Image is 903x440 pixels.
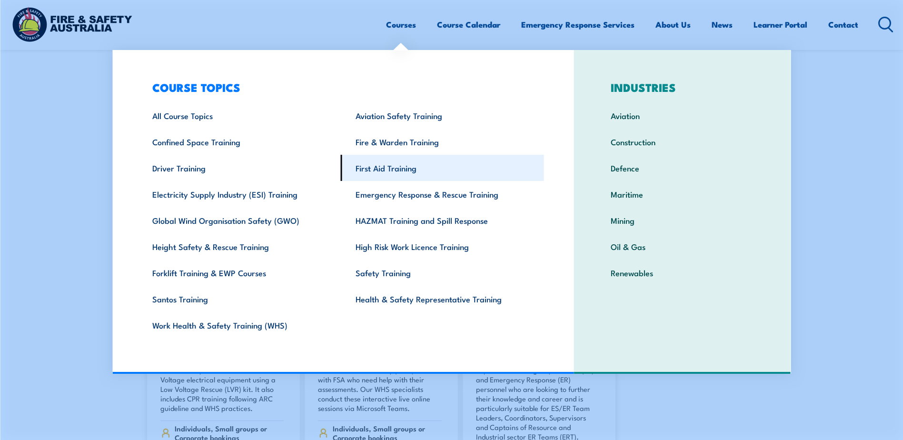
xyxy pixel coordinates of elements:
a: Learner Portal [754,12,807,37]
a: Contact [828,12,858,37]
a: Emergency Response Services [521,12,635,37]
a: Oil & Gas [596,233,769,260]
a: Defence [596,155,769,181]
a: Safety Training [341,260,544,286]
a: News [712,12,733,37]
a: Courses [386,12,416,37]
a: Fire & Warden Training [341,129,544,155]
a: High Risk Work Licence Training [341,233,544,260]
a: HAZMAT Training and Spill Response [341,207,544,233]
a: Construction [596,129,769,155]
p: These Q&A sessions are for students enrolled in the BSB41419 Certificate IV in Work Health & Safe... [318,346,442,413]
a: About Us [655,12,691,37]
a: Electricity Supply Industry (ESI) Training [138,181,341,207]
a: Renewables [596,260,769,286]
a: Aviation Safety Training [341,102,544,129]
a: Forklift Training & EWP Courses [138,260,341,286]
a: Health & Safety Representative Training [341,286,544,312]
p: This training course teaches participants how to rescue an unconscious person from live Low Volta... [160,346,284,413]
a: Santos Training [138,286,341,312]
a: Global Wind Organisation Safety (GWO) [138,207,341,233]
a: First Aid Training [341,155,544,181]
a: Course Calendar [437,12,500,37]
h3: COURSE TOPICS [138,80,544,94]
a: Work Health & Safety Training (WHS) [138,312,341,338]
a: Aviation [596,102,769,129]
a: Confined Space Training [138,129,341,155]
a: Mining [596,207,769,233]
h3: INDUSTRIES [596,80,769,94]
a: Emergency Response & Rescue Training [341,181,544,207]
a: Driver Training [138,155,341,181]
a: All Course Topics [138,102,341,129]
a: Height Safety & Rescue Training [138,233,341,260]
a: Maritime [596,181,769,207]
